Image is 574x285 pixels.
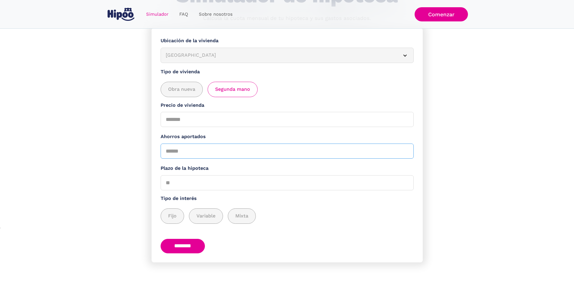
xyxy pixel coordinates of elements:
label: Ubicación de la vivienda [161,37,414,45]
span: Mixta [235,212,248,220]
div: add_description_here [161,208,414,224]
article: [GEOGRAPHIC_DATA] [161,48,414,63]
span: Obra nueva [168,86,195,93]
a: Simulador [141,8,174,20]
a: Comenzar [415,7,468,21]
span: Segunda mano [215,86,250,93]
a: home [106,5,136,23]
div: [GEOGRAPHIC_DATA] [166,52,394,59]
label: Tipo de vivienda [161,68,414,76]
a: FAQ [174,8,193,20]
span: Fijo [168,212,177,220]
span: Variable [196,212,215,220]
div: add_description_here [161,82,414,97]
form: Simulador Form [152,28,423,262]
a: Sobre nosotros [193,8,238,20]
label: Tipo de interés [161,195,414,202]
label: Ahorros aportados [161,133,414,141]
label: Plazo de la hipoteca [161,165,414,172]
label: Precio de vivienda [161,102,414,109]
